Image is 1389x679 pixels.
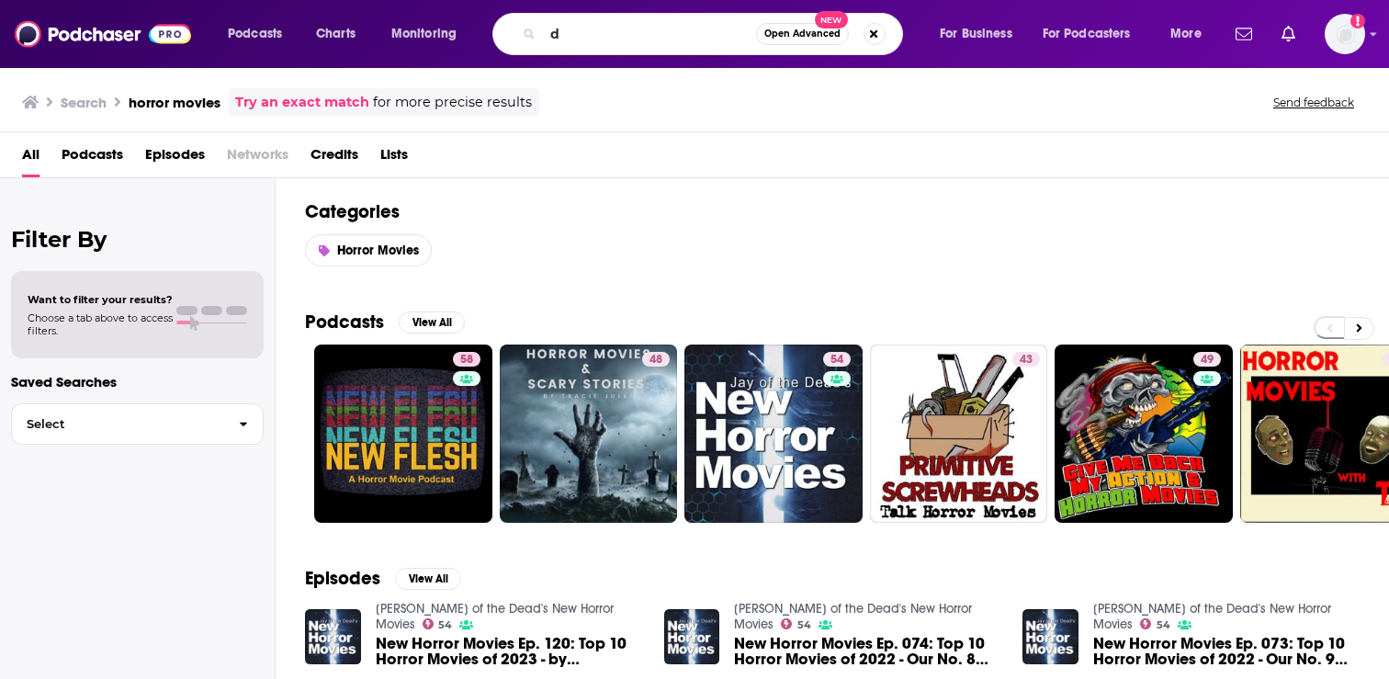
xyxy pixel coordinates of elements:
[376,601,614,632] a: Jay of the Dead's New Horror Movies
[145,140,205,177] a: Episodes
[1268,95,1360,110] button: Send feedback
[764,29,841,39] span: Open Advanced
[423,618,453,629] a: 54
[305,200,1360,223] h2: Categories
[378,19,480,49] button: open menu
[28,293,173,306] span: Want to filter your results?
[129,94,220,111] h3: horror movies
[395,568,461,590] button: View All
[1031,19,1157,49] button: open menu
[756,23,849,45] button: Open AdvancedNew
[1140,618,1170,629] a: 54
[1043,21,1131,47] span: For Podcasters
[28,311,173,337] span: Choose a tab above to access filters.
[543,19,756,49] input: Search podcasts, credits, & more...
[1325,14,1365,54] button: Show profile menu
[227,140,288,177] span: Networks
[305,234,432,266] a: Horror Movies
[1228,18,1259,50] a: Show notifications dropdown
[305,311,384,334] h2: Podcasts
[316,21,356,47] span: Charts
[22,140,40,177] a: All
[1325,14,1365,54] span: Logged in as alignPR
[830,351,843,369] span: 54
[649,351,662,369] span: 48
[823,352,851,367] a: 54
[228,21,282,47] span: Podcasts
[460,351,473,369] span: 58
[500,345,678,523] a: 48
[311,140,358,177] a: Credits
[642,352,670,367] a: 48
[1157,19,1225,49] button: open menu
[1020,351,1033,369] span: 43
[11,226,264,253] h2: Filter By
[815,11,848,28] span: New
[399,311,465,334] button: View All
[1170,21,1202,47] span: More
[438,621,452,629] span: 54
[305,311,465,334] a: PodcastsView All
[305,567,380,590] h2: Episodes
[734,601,972,632] a: Jay of the Dead's New Horror Movies
[940,21,1012,47] span: For Business
[1350,14,1365,28] svg: Add a profile image
[510,13,920,55] div: Search podcasts, credits, & more...
[1022,609,1078,665] img: New Horror Movies Ep. 073: Top 10 Horror Movies of 2022 - Our No. 9 Picks
[314,345,492,523] a: 58
[376,636,642,667] span: New Horror Movies Ep. 120: Top 10 Horror Movies of 2023 - by [PERSON_NAME] and [PERSON_NAME]
[684,345,863,523] a: 54
[870,345,1048,523] a: 43
[337,243,419,258] span: Horror Movies
[734,636,1000,667] a: New Horror Movies Ep. 074: Top 10 Horror Movies of 2022 - Our No. 8 Picks
[1193,352,1221,367] a: 49
[305,609,361,665] img: New Horror Movies Ep. 120: Top 10 Horror Movies of 2023 - by GregaMortis and Mackula
[61,94,107,111] h3: Search
[380,140,408,177] a: Lists
[1201,351,1214,369] span: 49
[1012,352,1040,367] a: 43
[1157,621,1170,629] span: 54
[376,636,642,667] a: New Horror Movies Ep. 120: Top 10 Horror Movies of 2023 - by GregaMortis and Mackula
[927,19,1035,49] button: open menu
[12,418,224,430] span: Select
[62,140,123,177] a: Podcasts
[1093,601,1331,632] a: Jay of the Dead's New Horror Movies
[797,621,811,629] span: 54
[1055,345,1233,523] a: 49
[305,567,461,590] a: EpisodesView All
[664,609,720,665] img: New Horror Movies Ep. 074: Top 10 Horror Movies of 2022 - Our No. 8 Picks
[453,352,480,367] a: 58
[391,21,457,47] span: Monitoring
[1274,18,1303,50] a: Show notifications dropdown
[304,19,367,49] a: Charts
[11,373,264,390] p: Saved Searches
[373,92,532,113] span: for more precise results
[781,618,811,629] a: 54
[235,92,369,113] a: Try an exact match
[1093,636,1360,667] a: New Horror Movies Ep. 073: Top 10 Horror Movies of 2022 - Our No. 9 Picks
[215,19,306,49] button: open menu
[1325,14,1365,54] img: User Profile
[15,17,191,51] img: Podchaser - Follow, Share and Rate Podcasts
[11,403,264,445] button: Select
